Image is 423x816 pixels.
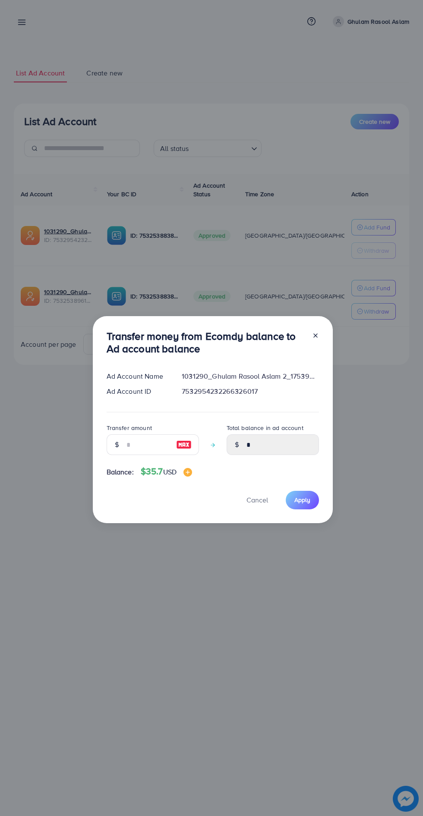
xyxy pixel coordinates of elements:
[227,424,303,432] label: Total balance in ad account
[107,424,152,432] label: Transfer amount
[286,491,319,509] button: Apply
[176,439,192,450] img: image
[294,496,310,504] span: Apply
[175,371,325,381] div: 1031290_Ghulam Rasool Aslam 2_1753902599199
[175,386,325,396] div: 7532954232266326017
[183,468,192,477] img: image
[141,466,192,477] h4: $35.7
[107,467,134,477] span: Balance:
[100,371,175,381] div: Ad Account Name
[236,491,279,509] button: Cancel
[100,386,175,396] div: Ad Account ID
[163,467,177,477] span: USD
[246,495,268,505] span: Cancel
[107,330,305,355] h3: Transfer money from Ecomdy balance to Ad account balance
